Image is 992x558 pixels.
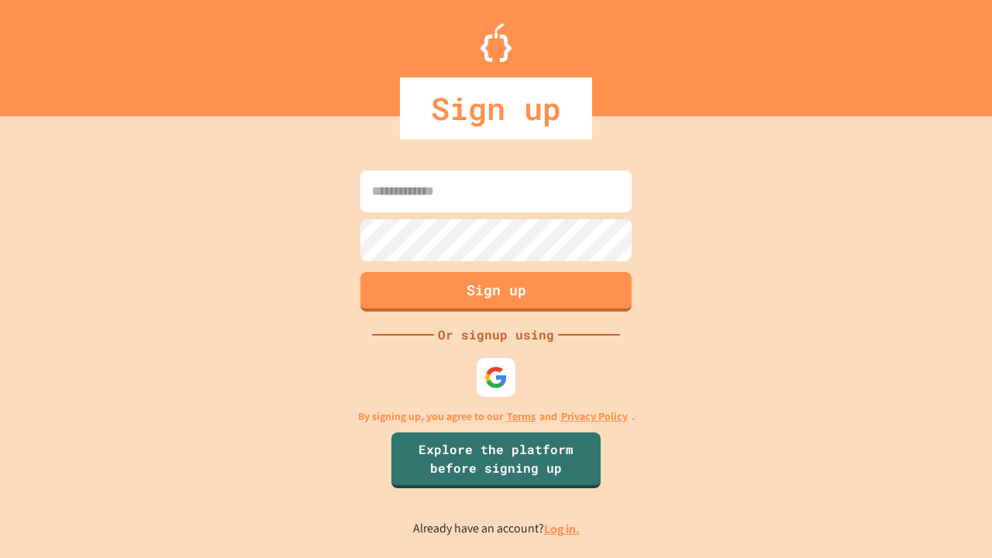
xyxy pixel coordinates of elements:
[413,519,580,539] p: Already have an account?
[391,432,601,488] a: Explore the platform before signing up
[480,23,511,62] img: Logo.svg
[358,408,635,425] p: By signing up, you agree to our and .
[544,521,580,537] a: Log in.
[360,272,632,312] button: Sign up
[507,408,536,425] a: Terms
[434,325,558,344] div: Or signup using
[484,366,508,389] img: google-icon.svg
[561,408,628,425] a: Privacy Policy
[400,77,592,139] div: Sign up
